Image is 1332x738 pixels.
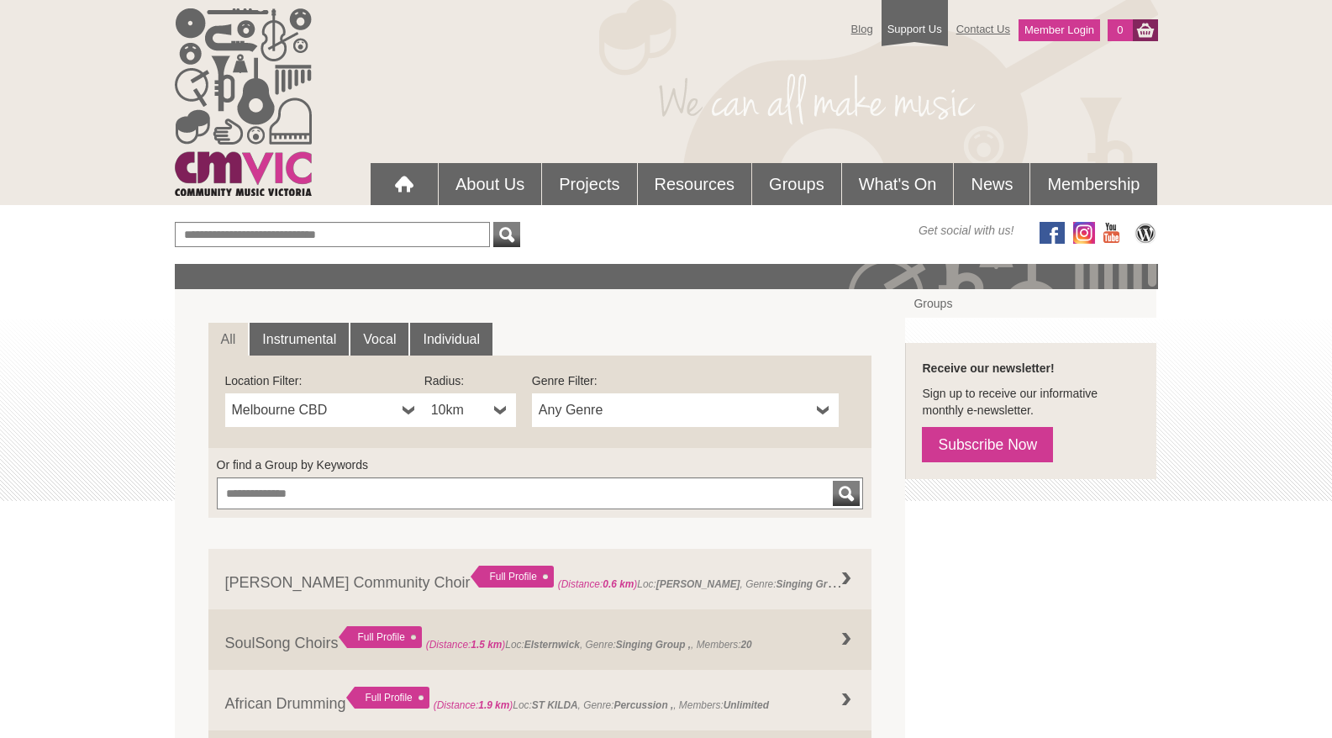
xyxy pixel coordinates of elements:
strong: [PERSON_NAME] [656,578,740,590]
span: (Distance: ) [558,578,638,590]
a: Projects [542,163,636,205]
a: Subscribe Now [922,427,1053,462]
a: Any Genre [532,393,839,427]
div: Full Profile [339,626,422,648]
img: cmvic_logo.png [175,8,312,196]
a: Resources [638,163,752,205]
strong: Singing Group , [616,639,691,651]
a: Vocal [350,323,408,356]
label: Or find a Group by Keywords [217,456,864,473]
span: 10km [431,400,487,420]
a: Membership [1030,163,1156,205]
strong: Percussion , [614,699,674,711]
a: 0 [1108,19,1132,41]
a: Contact Us [948,14,1019,44]
div: Full Profile [471,566,554,588]
strong: 1.9 km [478,699,509,711]
a: Instrumental [250,323,349,356]
div: Full Profile [346,687,429,709]
strong: Singing Group , [777,574,851,591]
span: Melbourne CBD [232,400,396,420]
a: Blog [843,14,882,44]
a: Groups [752,163,841,205]
img: CMVic Blog [1133,222,1158,244]
a: African Drumming Full Profile (Distance:1.9 km)Loc:ST KILDA, Genre:Percussion ,, Members:Unlimited [208,670,872,730]
span: (Distance: ) [434,699,513,711]
span: Loc: , Genre: , Members: [426,639,752,651]
p: Sign up to receive our informative monthly e-newsletter. [922,385,1140,419]
span: Loc: , Genre: , Members: [434,699,769,711]
a: Individual [410,323,492,356]
span: Loc: , Genre: , [558,574,854,591]
a: About Us [439,163,541,205]
label: Location Filter: [225,372,424,389]
a: What's On [842,163,954,205]
a: Member Login [1019,19,1100,41]
a: [PERSON_NAME] Community Choir Full Profile (Distance:0.6 km)Loc:[PERSON_NAME], Genre:Singing Grou... [208,549,872,609]
strong: 1.5 km [471,639,502,651]
span: Get social with us! [919,222,1014,239]
img: icon-instagram.png [1073,222,1095,244]
a: SoulSong Choirs Full Profile (Distance:1.5 km)Loc:Elsternwick, Genre:Singing Group ,, Members:20 [208,609,872,670]
strong: Unlimited [724,699,769,711]
a: Groups [905,289,1156,318]
a: News [954,163,1029,205]
a: 10km [424,393,516,427]
strong: 20 [741,639,752,651]
a: Melbourne CBD [225,393,424,427]
span: (Distance: ) [426,639,506,651]
a: All [208,323,249,356]
label: Radius: [424,372,516,389]
strong: ST KILDA [532,699,578,711]
strong: 0.6 km [603,578,634,590]
strong: Elsternwick [524,639,580,651]
strong: Receive our newsletter! [922,361,1054,375]
span: Any Genre [539,400,810,420]
label: Genre Filter: [532,372,839,389]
